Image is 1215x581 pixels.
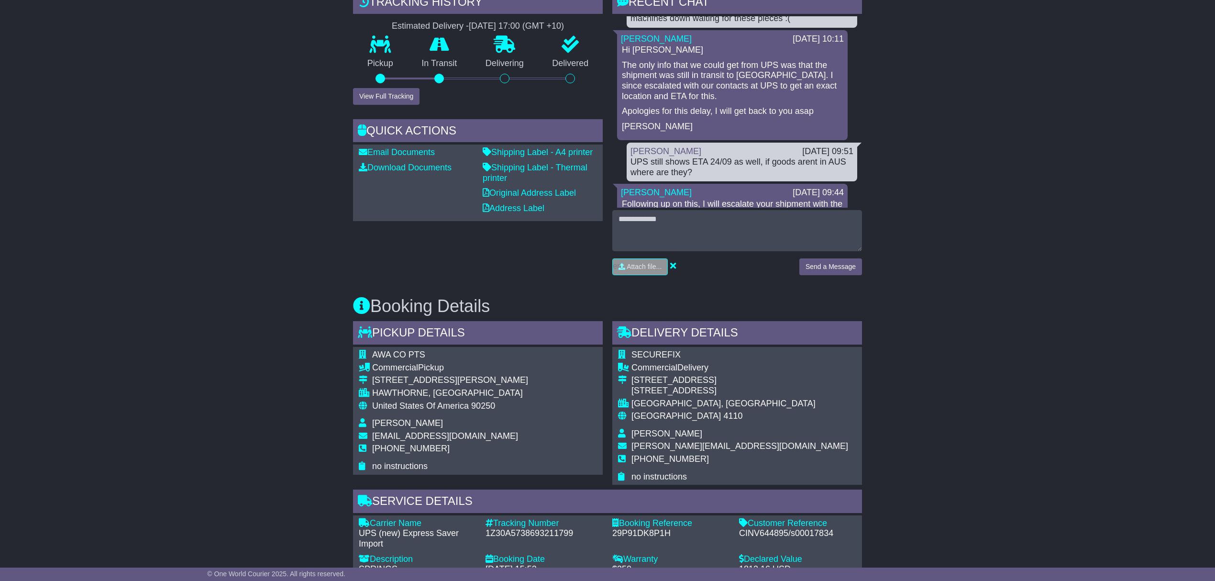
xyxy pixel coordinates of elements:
a: Original Address Label [483,188,576,198]
span: [PHONE_NUMBER] [372,444,450,453]
p: Apologies for this delay, I will get back to you asap [622,106,843,117]
div: SPRINGS [359,564,476,575]
div: [DATE] 15:52 [486,564,603,575]
div: Quick Actions [353,119,603,145]
div: Pickup Details [353,321,603,347]
div: Customer Reference [739,518,856,529]
span: [PERSON_NAME] [372,418,443,428]
div: [DATE] 10:11 [793,34,844,45]
div: UPS still shows ETA 24/09 as well, if goods arent in AUS where are they? [630,157,853,178]
span: [EMAIL_ADDRESS][DOMAIN_NAME] [372,431,518,441]
p: Delivered [538,58,603,69]
a: Address Label [483,203,544,213]
div: [STREET_ADDRESS] [631,386,848,396]
p: The only info that we could get from UPS was that the shipment was still in transit to [GEOGRAPHI... [622,60,843,101]
div: Estimated Delivery - [353,21,603,32]
div: Delivery [631,363,848,373]
p: Hi [PERSON_NAME] [622,45,843,56]
button: Send a Message [799,258,862,275]
span: no instructions [631,472,687,481]
div: Tracking Number [486,518,603,529]
div: 29P91DK8P1H [612,528,729,539]
div: Carrier Name [359,518,476,529]
p: Following up on this, I will escalate your shipment with the team at UPS to help ensure there are... [622,199,843,220]
a: Shipping Label - Thermal printer [483,163,587,183]
div: Booking Reference [612,518,729,529]
p: In Transit [408,58,472,69]
a: [PERSON_NAME] [621,34,692,44]
span: Commercial [631,363,677,372]
div: [DATE] 09:44 [793,188,844,198]
div: 1Z30A5738693211799 [486,528,603,539]
span: no instructions [372,461,428,471]
div: Warranty [612,554,729,565]
div: UPS (new) Express Saver Import [359,528,476,549]
p: Delivering [471,58,538,69]
a: [PERSON_NAME] [630,146,701,156]
div: Pickup [372,363,528,373]
div: Service Details [353,490,862,515]
a: Email Documents [359,147,435,157]
span: [PERSON_NAME] [631,429,702,438]
span: [PERSON_NAME][EMAIL_ADDRESS][DOMAIN_NAME] [631,441,848,451]
div: [DATE] 09:51 [802,146,853,157]
div: [GEOGRAPHIC_DATA], [GEOGRAPHIC_DATA] [631,399,848,409]
div: Delivery Details [612,321,862,347]
div: Description [359,554,476,565]
span: 90250 [471,401,495,411]
a: [PERSON_NAME] [621,188,692,197]
div: 1812.16 USD [739,564,856,575]
p: [PERSON_NAME] [622,122,843,132]
a: Shipping Label - A4 printer [483,147,593,157]
div: $250 [612,564,729,575]
span: SECUREFIX [631,350,681,359]
p: Pickup [353,58,408,69]
div: CINV644895/s00017834 [739,528,856,539]
span: AWA CO PTS [372,350,425,359]
span: United States Of America [372,401,469,411]
div: [DATE] 17:00 (GMT +10) [469,21,564,32]
span: © One World Courier 2025. All rights reserved. [207,570,345,578]
div: Declared Value [739,554,856,565]
a: Download Documents [359,163,452,172]
h3: Booking Details [353,297,862,316]
div: [STREET_ADDRESS] [631,375,848,386]
span: Commercial [372,363,418,372]
div: [STREET_ADDRESS][PERSON_NAME] [372,375,528,386]
span: [GEOGRAPHIC_DATA] [631,411,721,421]
div: Booking Date [486,554,603,565]
div: HAWTHORNE, [GEOGRAPHIC_DATA] [372,388,528,399]
span: 4110 [723,411,742,421]
button: View Full Tracking [353,88,420,105]
span: [PHONE_NUMBER] [631,454,709,464]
